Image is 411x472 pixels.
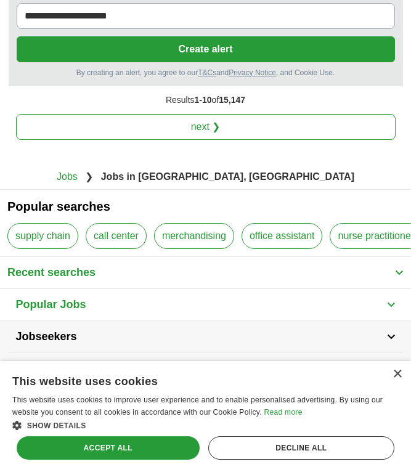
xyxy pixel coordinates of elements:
[7,264,96,281] span: Recent searches
[27,421,86,430] span: Show details
[195,95,212,105] span: 1-10
[198,68,216,77] a: T&Cs
[16,296,86,313] span: Popular Jobs
[395,270,404,275] img: toggle icon
[101,171,354,182] strong: Jobs in [GEOGRAPHIC_DATA], [GEOGRAPHIC_DATA]
[387,334,396,340] img: toggle icon
[17,36,395,62] button: Create alert
[208,436,394,460] div: Decline all
[9,86,403,114] div: Results of
[387,302,396,307] img: toggle icon
[242,223,323,249] a: office assistant
[16,360,71,377] span: Recruiters
[12,396,383,417] span: This website uses cookies to improve user experience and to enable personalised advertising. By u...
[86,223,147,249] a: call center
[7,223,78,249] a: supply chain
[229,68,276,77] a: Privacy Notice
[264,408,303,417] a: Read more, opens a new window
[17,436,200,460] div: Accept all
[12,370,368,389] div: This website uses cookies
[154,223,234,249] a: merchandising
[17,67,395,78] div: By creating an alert, you agree to our and , and Cookie Use.
[85,171,93,182] span: ❯
[16,328,77,345] span: Jobseekers
[12,419,399,431] div: Show details
[219,95,245,105] span: 15,147
[393,370,402,379] div: Close
[57,171,78,182] a: Jobs
[16,114,396,140] a: next ❯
